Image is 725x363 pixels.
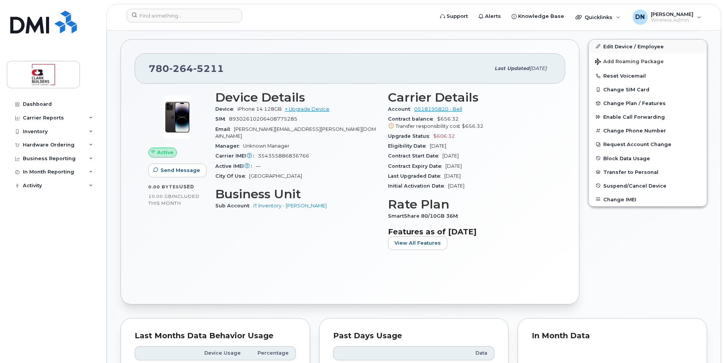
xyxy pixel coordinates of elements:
span: [GEOGRAPHIC_DATA] [249,173,302,179]
span: Support [447,13,468,20]
span: Transfer responsibility cost [396,123,460,129]
a: 0518195820 - Bell [414,106,462,112]
span: Wireless Admin [651,17,693,23]
a: Support [435,9,473,24]
span: Add Roaming Package [595,59,664,66]
span: Device [215,106,237,112]
span: Carrier IMEI [215,153,258,159]
button: Block Data Usage [589,151,707,165]
div: In Month Data [532,332,693,340]
span: Last updated [494,65,529,71]
span: Enable Call Forwarding [603,114,665,120]
a: Edit Device / Employee [589,40,707,53]
button: Enable Call Forwarding [589,110,707,124]
img: image20231002-3703462-njx0qo.jpeg [154,94,200,140]
span: Contract balance [388,116,437,122]
span: used [179,184,194,189]
span: 780 [149,63,224,74]
button: Change Phone Number [589,124,707,137]
input: Find something... [127,9,242,22]
span: Send Message [161,167,200,174]
button: View All Features [388,236,447,250]
h3: Carrier Details [388,91,552,104]
button: Request Account Change [589,137,707,151]
span: iPhone 14 128GB [237,106,282,112]
span: Contract Expiry Date [388,163,445,169]
span: 264 [169,63,193,74]
span: Sub Account [215,203,253,209]
span: $656.32 [388,116,552,130]
h3: Business Unit [215,187,379,201]
a: Alerts [473,9,506,24]
span: $656.32 [462,123,483,129]
span: Eligibility Date [388,143,430,149]
button: Change Plan / Features [589,96,707,110]
span: included this month [148,193,200,206]
th: Device Usage [194,346,248,360]
h3: Features as of [DATE] [388,227,552,236]
button: Suspend/Cancel Device [589,179,707,193]
span: [DATE] [430,143,446,149]
span: [DATE] [442,153,459,159]
span: Suspend/Cancel Device [603,183,666,188]
button: Change SIM Card [589,83,707,96]
th: Percentage [248,346,296,360]
h3: Device Details [215,91,379,104]
span: Change Plan / Features [603,100,666,106]
div: Danny Nguyen [627,10,707,25]
span: 89302610206408775285 [229,116,297,122]
span: [PERSON_NAME] [651,11,693,17]
span: [DATE] [529,65,547,71]
button: Add Roaming Package [589,53,707,69]
span: [PERSON_NAME][EMAIL_ADDRESS][PERSON_NAME][DOMAIN_NAME] [215,126,376,139]
button: Reset Voicemail [589,69,707,83]
span: Manager [215,143,243,149]
span: Active IMEI [215,163,256,169]
div: Last Months Data Behavior Usage [135,332,296,340]
span: 0.00 Bytes [148,184,179,189]
span: Active [157,149,173,156]
span: View All Features [394,239,441,247]
th: Data [422,346,494,360]
span: $606.32 [433,133,455,139]
div: Quicklinks [570,10,626,25]
span: Quicklinks [585,14,612,20]
a: Knowledge Base [506,9,569,24]
span: Alerts [485,13,501,20]
span: 5211 [193,63,224,74]
span: 354355886836766 [258,153,309,159]
iframe: Messenger Launcher [692,330,719,357]
button: Change IMEI [589,193,707,206]
span: Upgrade Status [388,133,433,139]
div: Past Days Usage [333,332,494,340]
h3: Rate Plan [388,197,552,211]
span: SIM [215,116,229,122]
span: [DATE] [445,163,462,169]
a: IT Inventory - [PERSON_NAME] [253,203,327,209]
span: [DATE] [444,173,461,179]
span: Unknown Manager [243,143,289,149]
span: Email [215,126,234,132]
span: 10.00 GB [148,194,172,199]
span: SmartShare 80/10GB 36M [388,213,462,219]
span: Knowledge Base [518,13,564,20]
span: City Of Use [215,173,249,179]
span: Initial Activation Date [388,183,448,189]
span: DN [635,13,645,22]
span: — [256,163,261,169]
span: Account [388,106,414,112]
span: Contract Start Date [388,153,442,159]
button: Transfer to Personal [589,165,707,179]
span: Last Upgraded Date [388,173,444,179]
button: Send Message [148,164,207,177]
a: + Upgrade Device [285,106,329,112]
span: [DATE] [448,183,464,189]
